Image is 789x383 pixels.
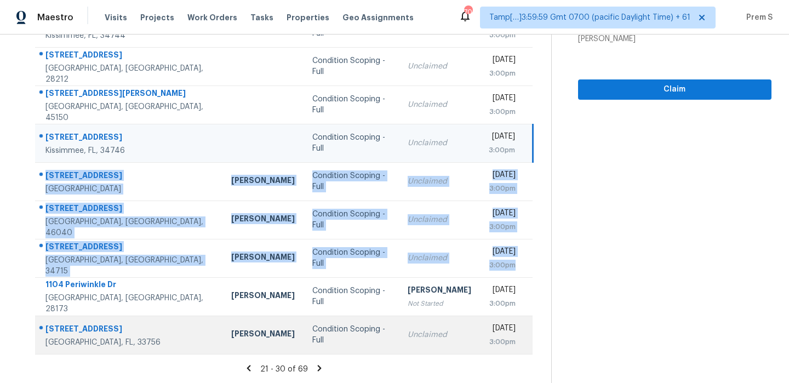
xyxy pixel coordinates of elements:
div: [PERSON_NAME] [231,175,295,188]
div: Unclaimed [408,329,471,340]
span: Maestro [37,12,73,23]
div: Unclaimed [408,138,471,148]
span: Geo Assignments [342,12,414,23]
span: 21 - 30 of 69 [260,365,308,373]
div: [DATE] [489,131,515,145]
div: [GEOGRAPHIC_DATA], [GEOGRAPHIC_DATA], 28212 [45,63,214,85]
span: Work Orders [187,12,237,23]
div: Unclaimed [408,99,471,110]
div: Unclaimed [408,176,471,187]
div: Condition Scoping - Full [312,170,390,192]
span: Prem S [742,12,773,23]
div: [DATE] [489,93,516,106]
div: [GEOGRAPHIC_DATA] [45,184,214,195]
div: [GEOGRAPHIC_DATA], FL, 33756 [45,337,214,348]
div: [DATE] [489,169,516,183]
div: 3:00pm [489,68,516,79]
div: [GEOGRAPHIC_DATA], [GEOGRAPHIC_DATA], 45150 [45,101,214,123]
div: 3:00pm [489,145,515,156]
div: 708 [464,7,472,18]
div: Condition Scoping - Full [312,324,390,346]
div: Unclaimed [408,253,471,264]
div: [PERSON_NAME] [578,33,668,44]
span: Claim [587,83,763,96]
div: [STREET_ADDRESS] [45,241,214,255]
div: [STREET_ADDRESS] [45,49,214,63]
div: 1104 Periwinkle Dr [45,279,214,293]
div: [GEOGRAPHIC_DATA], [GEOGRAPHIC_DATA], 34715 [45,255,214,277]
div: Condition Scoping - Full [312,285,390,307]
span: Tasks [250,14,273,21]
div: [PERSON_NAME] [408,284,471,298]
div: [PERSON_NAME] [231,213,295,227]
div: Condition Scoping - Full [312,247,390,269]
div: Kissimmee, FL, 34744 [45,30,214,41]
div: [PERSON_NAME] [231,290,295,304]
span: Visits [105,12,127,23]
div: [PERSON_NAME] [231,251,295,265]
div: Not Started [408,298,471,309]
span: Tamp[…]3:59:59 Gmt 0700 (pacific Daylight Time) + 61 [489,12,690,23]
div: [STREET_ADDRESS] [45,170,214,184]
div: [STREET_ADDRESS] [45,323,214,337]
div: [PERSON_NAME] [231,328,295,342]
div: 3:00pm [489,106,516,117]
div: Kissimmee, FL, 34746 [45,145,214,156]
div: 3:00pm [489,30,516,41]
div: [DATE] [489,284,516,298]
div: [DATE] [489,208,516,221]
button: Claim [578,79,771,100]
div: Condition Scoping - Full [312,209,390,231]
div: 3:00pm [489,221,516,232]
span: Projects [140,12,174,23]
div: [GEOGRAPHIC_DATA], [GEOGRAPHIC_DATA], 28173 [45,293,214,315]
div: [DATE] [489,323,516,336]
div: Unclaimed [408,214,471,225]
div: 3:00pm [489,336,516,347]
div: Condition Scoping - Full [312,94,390,116]
div: [DATE] [489,246,516,260]
div: [STREET_ADDRESS][PERSON_NAME] [45,88,214,101]
div: 3:00pm [489,183,516,194]
div: [STREET_ADDRESS] [45,132,214,145]
div: Condition Scoping - Full [312,55,390,77]
span: Properties [287,12,329,23]
div: Unclaimed [408,61,471,72]
div: [STREET_ADDRESS] [45,203,214,216]
div: Condition Scoping - Full [312,132,390,154]
div: 3:00pm [489,260,516,271]
div: [DATE] [489,54,516,68]
div: [GEOGRAPHIC_DATA], [GEOGRAPHIC_DATA], 46040 [45,216,214,238]
div: 3:00pm [489,298,516,309]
